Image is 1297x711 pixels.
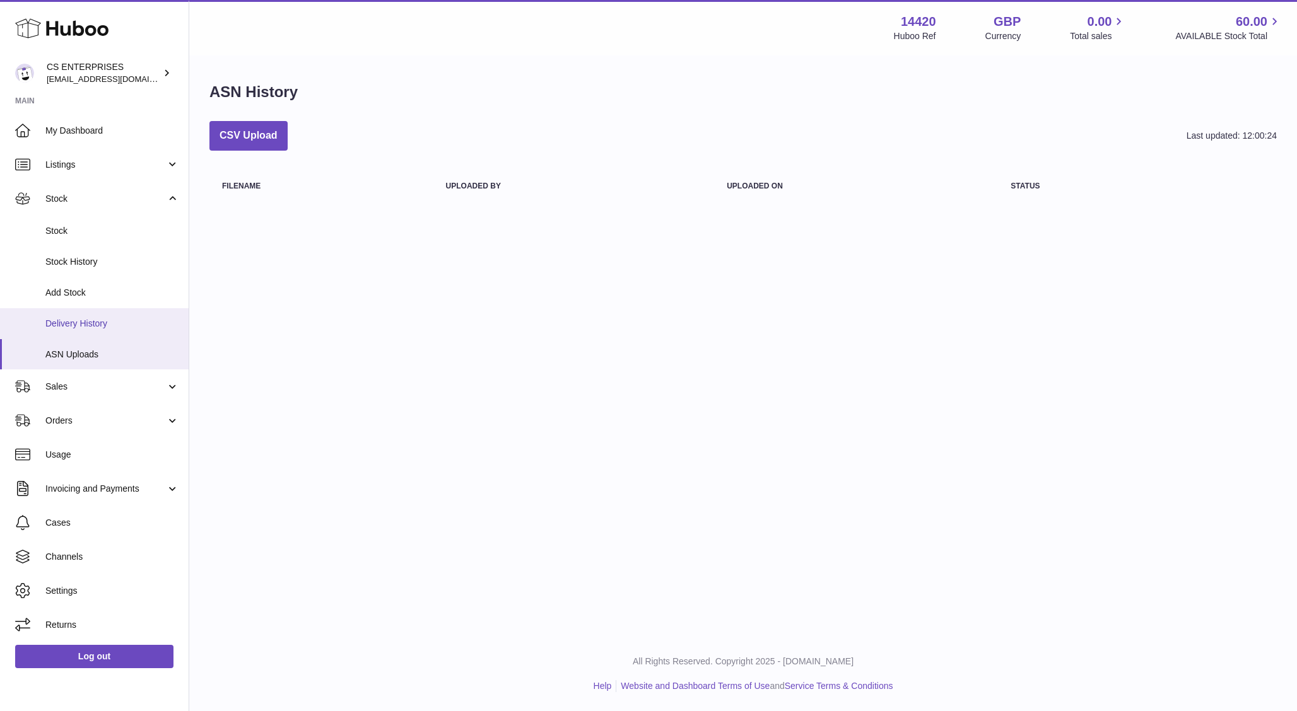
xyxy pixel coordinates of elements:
[209,170,433,203] th: Filename
[433,170,715,203] th: Uploaded by
[45,256,179,268] span: Stock History
[998,170,1188,203] th: Status
[1188,170,1277,203] th: actions
[199,656,1287,668] p: All Rights Reserved. Copyright 2025 - [DOMAIN_NAME]
[616,680,893,692] li: and
[45,381,166,393] span: Sales
[45,287,179,299] span: Add Stock
[15,645,173,668] a: Log out
[45,415,166,427] span: Orders
[594,681,612,691] a: Help
[894,30,936,42] div: Huboo Ref
[45,193,166,205] span: Stock
[1187,130,1277,142] div: Last updated: 12:00:24
[45,159,166,171] span: Listings
[901,13,936,30] strong: 14420
[621,681,770,691] a: Website and Dashboard Terms of Use
[714,170,998,203] th: Uploaded on
[45,125,179,137] span: My Dashboard
[1236,13,1267,30] span: 60.00
[45,318,179,330] span: Delivery History
[45,585,179,597] span: Settings
[994,13,1021,30] strong: GBP
[45,225,179,237] span: Stock
[15,64,34,83] img: csenterprisesholding@gmail.com
[45,619,179,631] span: Returns
[209,82,298,102] h1: ASN History
[45,551,179,563] span: Channels
[45,449,179,461] span: Usage
[1070,13,1126,42] a: 0.00 Total sales
[45,349,179,361] span: ASN Uploads
[1070,30,1126,42] span: Total sales
[785,681,893,691] a: Service Terms & Conditions
[45,517,179,529] span: Cases
[47,74,185,84] span: [EMAIL_ADDRESS][DOMAIN_NAME]
[1175,13,1282,42] a: 60.00 AVAILABLE Stock Total
[985,30,1021,42] div: Currency
[1175,30,1282,42] span: AVAILABLE Stock Total
[209,121,288,151] button: CSV Upload
[1088,13,1112,30] span: 0.00
[45,483,166,495] span: Invoicing and Payments
[47,61,160,85] div: CS ENTERPRISES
